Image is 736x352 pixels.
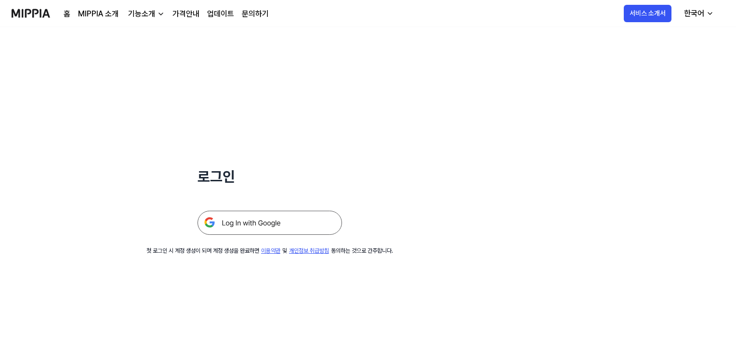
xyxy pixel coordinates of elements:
img: down [157,10,165,18]
div: 첫 로그인 시 계정 생성이 되며 계정 생성을 완료하면 및 동의하는 것으로 간주합니다. [146,246,393,255]
img: 구글 로그인 버튼 [197,211,342,235]
button: 기능소개 [126,8,165,20]
a: MIPPIA 소개 [78,8,118,20]
button: 서비스 소개서 [624,5,671,22]
div: 한국어 [682,8,706,19]
a: 이용약관 [261,247,280,254]
div: 기능소개 [126,8,157,20]
a: 문의하기 [242,8,269,20]
a: 가격안내 [172,8,199,20]
a: 홈 [64,8,70,20]
h1: 로그인 [197,166,342,188]
a: 개인정보 취급방침 [289,247,329,254]
a: 업데이트 [207,8,234,20]
button: 한국어 [676,4,720,23]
